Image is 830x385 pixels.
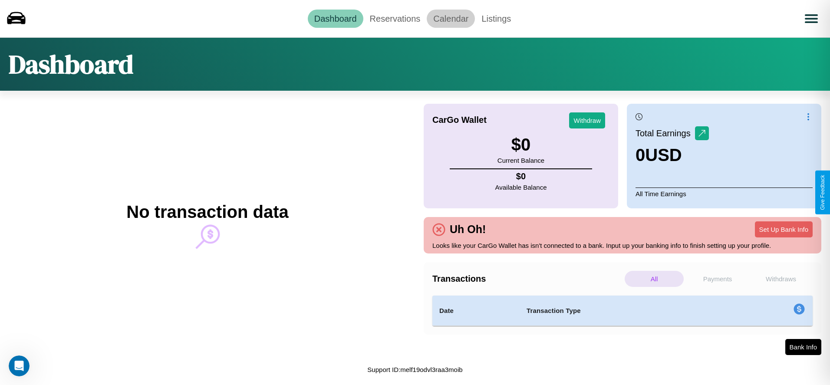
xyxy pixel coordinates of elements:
[785,339,821,355] button: Bank Info
[475,10,517,28] a: Listings
[308,10,363,28] a: Dashboard
[367,364,462,375] p: Support ID: melf19odvl3raa3moib
[427,10,475,28] a: Calendar
[636,188,813,200] p: All Time Earnings
[569,112,605,128] button: Withdraw
[799,7,823,31] button: Open menu
[751,271,810,287] p: Withdraws
[495,171,547,181] h4: $ 0
[9,355,30,376] iframe: Intercom live chat
[755,221,813,237] button: Set Up Bank Info
[445,223,490,236] h4: Uh Oh!
[497,155,544,166] p: Current Balance
[527,306,723,316] h4: Transaction Type
[636,145,709,165] h3: 0 USD
[439,306,513,316] h4: Date
[625,271,684,287] p: All
[495,181,547,193] p: Available Balance
[9,46,133,82] h1: Dashboard
[820,175,826,210] div: Give Feedback
[432,115,487,125] h4: CarGo Wallet
[126,202,288,222] h2: No transaction data
[432,296,813,326] table: simple table
[636,125,695,141] p: Total Earnings
[432,240,813,251] p: Looks like your CarGo Wallet has isn't connected to a bank. Input up your banking info to finish ...
[432,274,622,284] h4: Transactions
[688,271,747,287] p: Payments
[497,135,544,155] h3: $ 0
[363,10,427,28] a: Reservations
